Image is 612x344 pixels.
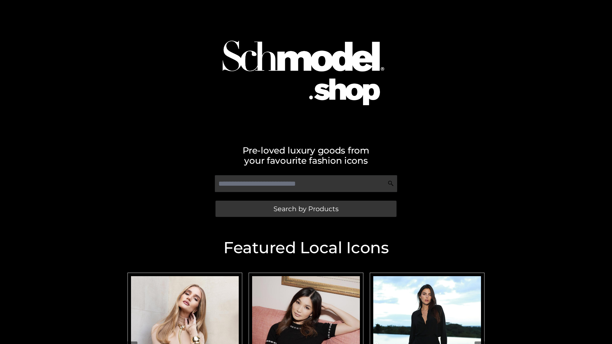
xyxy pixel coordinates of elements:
span: Search by Products [273,205,339,212]
img: Search Icon [388,180,394,187]
h2: Pre-loved luxury goods from your favourite fashion icons [124,145,488,166]
a: Search by Products [215,201,397,217]
h2: Featured Local Icons​ [124,240,488,256]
